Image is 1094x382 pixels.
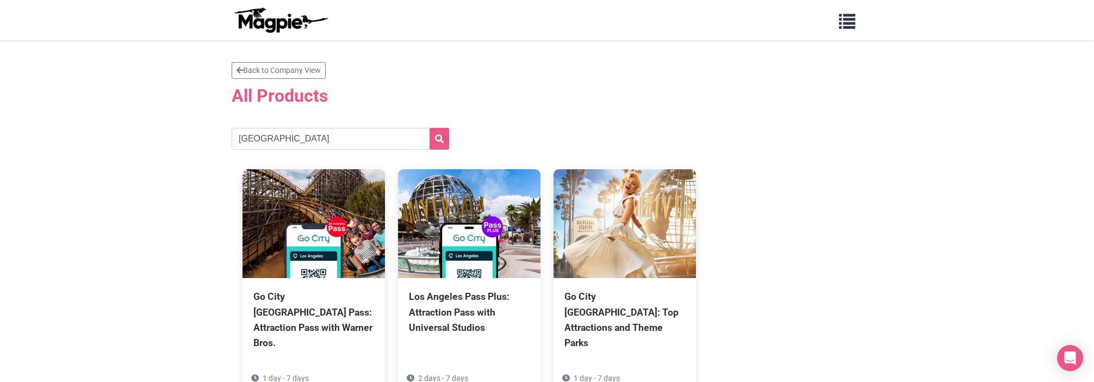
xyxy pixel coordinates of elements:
img: Go City Los Angeles Pass: Top Attractions and Theme Parks [554,169,696,278]
div: Open Intercom Messenger [1057,345,1083,371]
a: Back to Company View [232,62,326,79]
h2: All Products [232,85,862,106]
div: Los Angeles Pass Plus: Attraction Pass with Universal Studios [409,289,530,335]
img: Go City Los Angeles Pass: Attraction Pass with Warner Bros. [243,169,385,278]
img: Los Angeles Pass Plus: Attraction Pass with Universal Studios [398,169,540,278]
img: logo-ab69f6fb50320c5b225c76a69d11143b.png [232,7,330,33]
div: Go City [GEOGRAPHIC_DATA]: Top Attractions and Theme Parks [564,289,685,350]
input: Search products... [232,128,449,150]
div: Go City [GEOGRAPHIC_DATA] Pass: Attraction Pass with Warner Bros. [253,289,374,350]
